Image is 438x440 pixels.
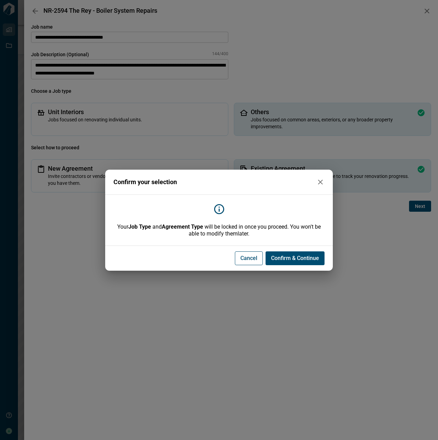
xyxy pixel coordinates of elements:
span: Confirm & Continue [271,255,319,262]
span: Your and will be locked in once you proceed. You won't be able to modify them later. [113,223,325,237]
span: Confirm your selection [113,179,177,186]
b: Agreement Type [162,223,203,230]
span: Cancel [240,255,257,262]
b: Job Type [128,223,151,230]
button: Confirm & Continue [266,251,325,265]
button: Cancel [235,251,263,265]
